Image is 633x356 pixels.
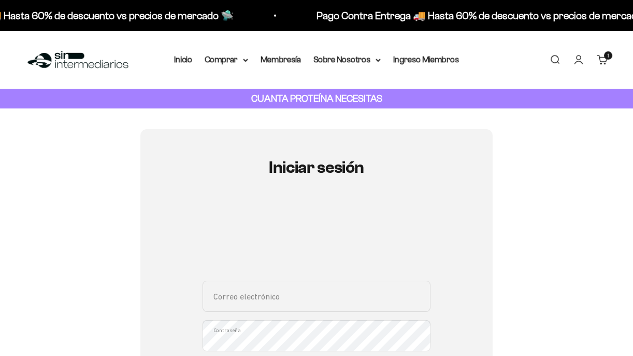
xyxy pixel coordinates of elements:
[203,207,430,268] iframe: Social Login Buttons
[251,93,382,104] strong: CUANTA PROTEÍNA NECESITAS
[174,55,192,64] a: Inicio
[203,158,430,176] h1: Iniciar sesión
[261,55,301,64] a: Membresía
[313,53,381,66] summary: Sobre Nosotros
[393,55,459,64] a: Ingreso Miembros
[608,53,609,58] span: 1
[205,53,248,66] summary: Comprar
